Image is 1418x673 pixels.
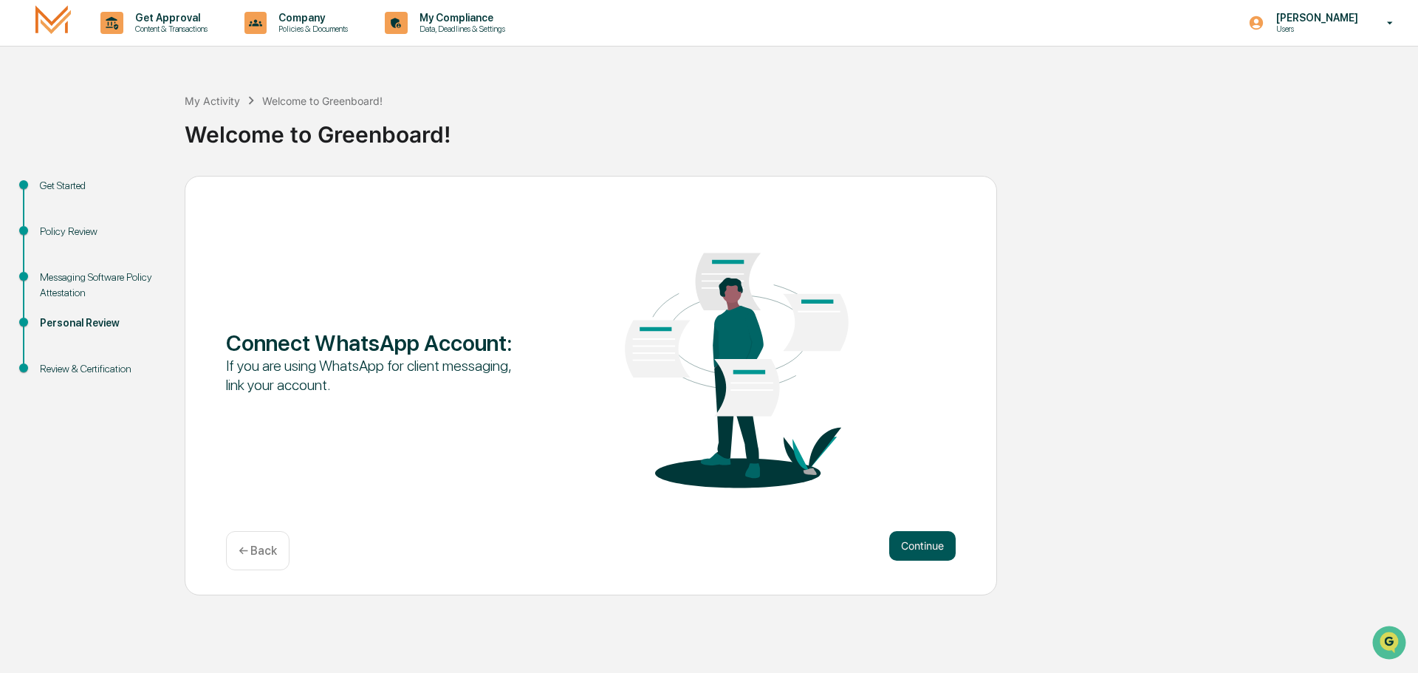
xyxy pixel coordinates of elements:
[1371,624,1411,664] iframe: Open customer support
[267,24,355,34] p: Policies & Documents
[1264,12,1366,24] p: [PERSON_NAME]
[15,188,27,199] div: 🖐️
[239,544,277,558] p: ← Back
[262,95,383,107] div: Welcome to Greenboard!
[35,5,71,40] img: logo
[40,361,161,377] div: Review & Certification
[15,216,27,228] div: 🔎
[15,31,269,55] p: How can we help?
[1264,24,1366,34] p: Users
[889,531,956,561] button: Continue
[50,128,187,140] div: We're available if you need us!
[226,356,518,394] div: If you are using WhatsApp for client messaging, link your account.
[147,250,179,262] span: Pylon
[101,180,189,207] a: 🗄️Attestations
[185,95,240,107] div: My Activity
[40,270,161,301] div: Messaging Software Policy Attestation
[15,113,41,140] img: 1746055101610-c473b297-6a78-478c-a979-82029cc54cd1
[251,117,269,135] button: Start new chat
[9,208,99,235] a: 🔎Data Lookup
[591,208,883,513] img: Connect WhatsApp Account
[122,186,183,201] span: Attestations
[226,329,518,356] div: Connect WhatsApp Account :
[40,224,161,239] div: Policy Review
[40,178,161,194] div: Get Started
[408,12,513,24] p: My Compliance
[267,12,355,24] p: Company
[50,113,242,128] div: Start new chat
[40,315,161,331] div: Personal Review
[123,12,215,24] p: Get Approval
[408,24,513,34] p: Data, Deadlines & Settings
[30,214,93,229] span: Data Lookup
[30,186,95,201] span: Preclearance
[9,180,101,207] a: 🖐️Preclearance
[123,24,215,34] p: Content & Transactions
[185,109,1411,148] div: Welcome to Greenboard!
[104,250,179,262] a: Powered byPylon
[107,188,119,199] div: 🗄️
